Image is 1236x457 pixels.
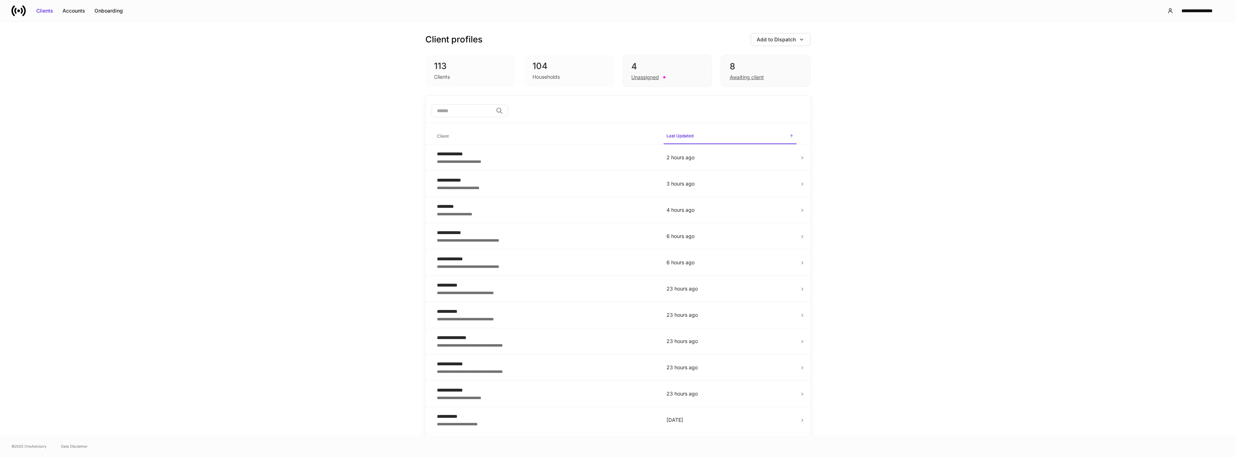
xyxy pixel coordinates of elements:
button: Clients [32,5,58,17]
h6: Last Updated [667,132,693,139]
p: 6 hours ago [667,259,794,266]
a: Data Disclaimer [61,443,88,449]
button: Onboarding [90,5,128,17]
h3: Client profiles [425,34,483,45]
div: 104 [532,60,605,72]
p: 23 hours ago [667,338,794,345]
div: Clients [36,7,53,14]
p: 23 hours ago [667,285,794,292]
button: Add to Dispatch [751,33,811,46]
div: Households [532,73,560,81]
div: Add to Dispatch [757,36,796,43]
p: 23 hours ago [667,390,794,397]
div: Clients [434,73,450,81]
p: 6 hours ago [667,233,794,240]
button: Accounts [58,5,90,17]
div: Onboarding [94,7,123,14]
p: 4 hours ago [667,206,794,214]
div: 113 [434,60,507,72]
p: [DATE] [667,416,794,424]
div: 8 [730,61,802,72]
div: Unassigned [631,74,659,81]
p: 2 hours ago [667,154,794,161]
h6: Client [437,133,449,140]
div: 4Unassigned [622,55,712,87]
span: © 2025 OneAdvisory [11,443,47,449]
div: 4 [631,61,703,72]
span: Last Updated [664,129,797,144]
div: 8Awaiting client [721,55,811,87]
div: Awaiting client [730,74,764,81]
span: Client [434,129,658,144]
p: 23 hours ago [667,364,794,371]
div: Accounts [63,7,85,14]
p: 3 hours ago [667,180,794,187]
p: 23 hours ago [667,311,794,319]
